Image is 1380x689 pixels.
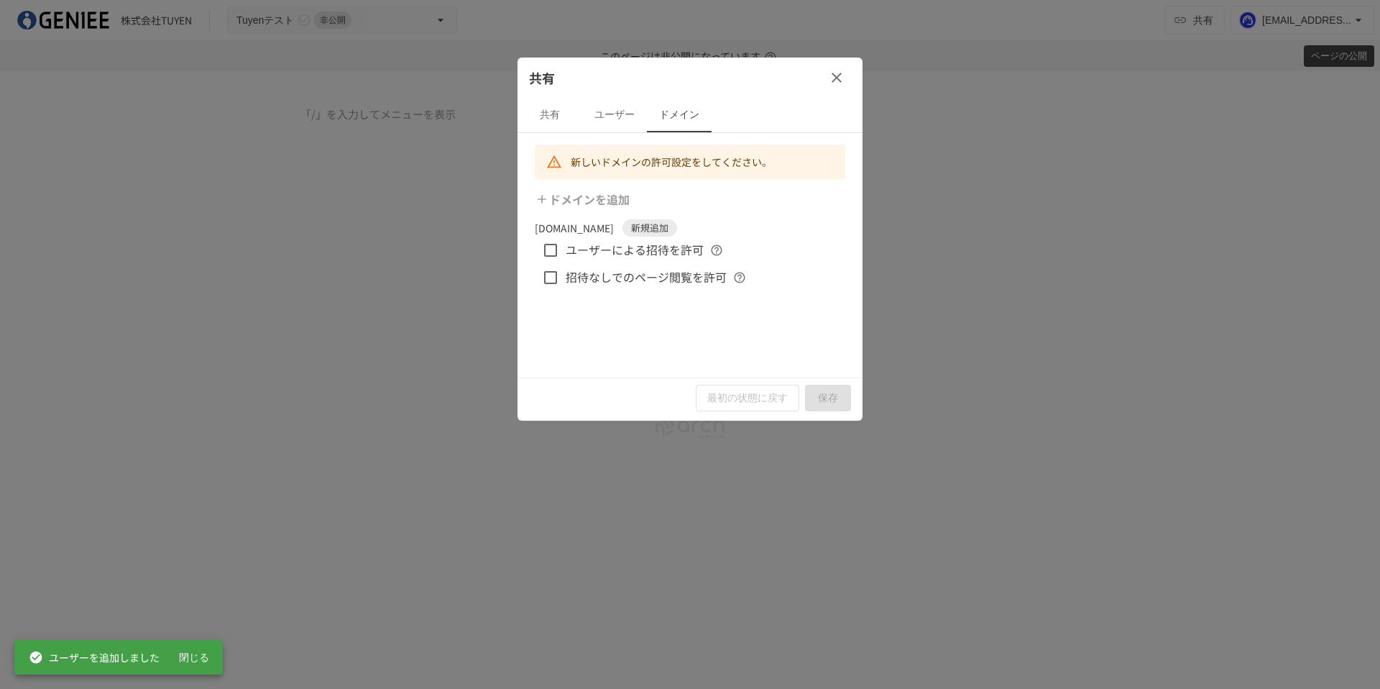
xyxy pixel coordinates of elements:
[566,241,704,260] span: ユーザーによる招待を許可
[647,98,712,132] button: ドメイン
[517,98,582,132] button: 共有
[622,221,677,235] span: 新規追加
[29,644,160,670] div: ユーザーを追加しました
[517,58,862,98] div: 共有
[532,185,635,214] button: ドメインを追加
[582,98,647,132] button: ユーザー
[535,220,614,236] p: [DOMAIN_NAME]
[171,644,217,671] button: 閉じる
[571,149,772,175] div: 新しいドメインの許可設定をしてください。
[566,268,727,287] span: 招待なしでのページ閲覧を許可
